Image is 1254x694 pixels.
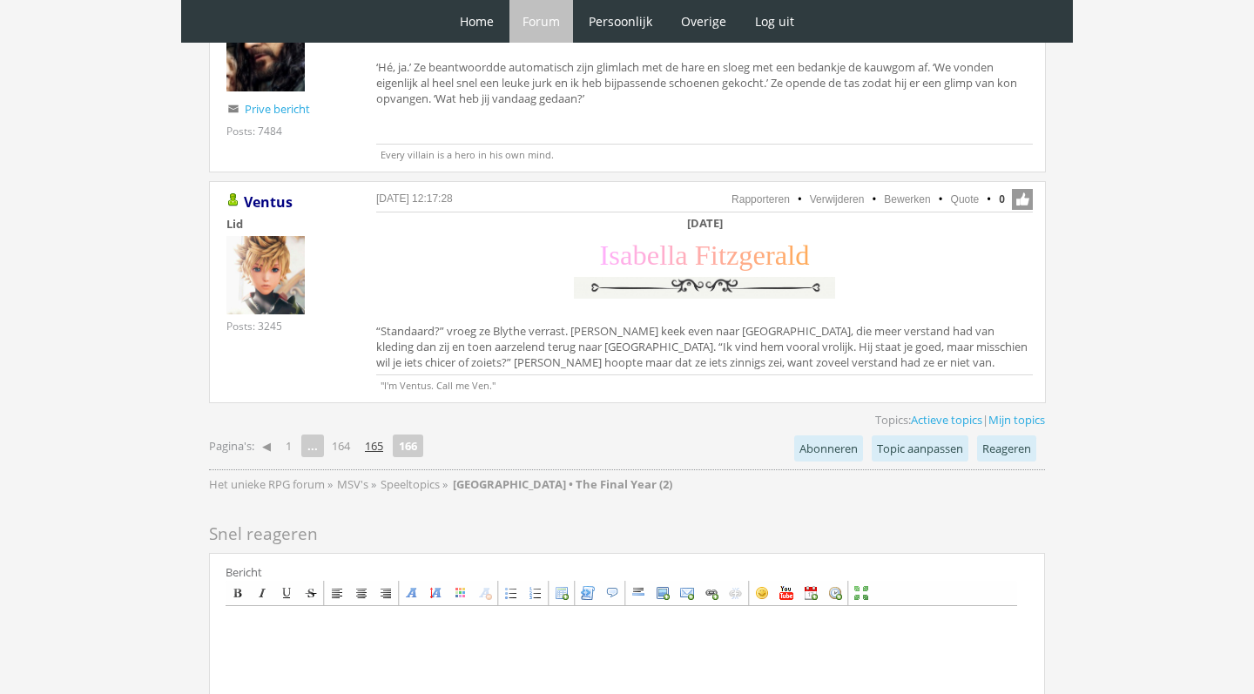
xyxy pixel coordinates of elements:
a: Insert a YouTube video [775,582,798,604]
div: Ordered list [529,586,543,600]
div: Bullet list [504,586,518,600]
a: ◀ [255,434,278,458]
span: Topics: | [875,412,1045,428]
a: Unlink [725,582,747,604]
div: Italic [255,586,269,600]
a: Font Size [425,582,448,604]
div: Insert a link [705,586,718,600]
div: Unlink [729,586,743,600]
a: Insert an emoticon [751,582,773,604]
a: Insert an email [676,582,698,604]
a: Bewerken [884,193,930,206]
a: Insert a Quote [601,582,624,604]
span: Speeltopics [381,476,440,492]
div: Font Size [429,586,443,600]
div: Code [581,586,595,600]
a: Rapporteren [731,193,790,206]
span: r [765,239,775,271]
div: Align left [330,586,344,600]
a: Prive bericht [245,101,310,117]
span: t [718,239,726,271]
span: ... [301,435,324,457]
a: 165 [358,434,390,458]
span: d [795,239,809,271]
a: Center [350,582,373,604]
a: Quote [951,193,980,206]
span: g [738,239,752,271]
p: Every villain is a hero in his own mind. [376,144,1033,161]
a: Insert an image [651,582,674,604]
div: Insert a Quote [605,586,619,600]
label: Bericht [226,564,262,580]
a: Insert a table [550,582,573,604]
p: "I'm Ventus. Call me Ven." [376,374,1033,392]
a: Insert a link [700,582,723,604]
a: Align right [374,582,397,604]
div: Center [354,586,368,600]
a: 164 [325,434,357,458]
img: Gebruiker is online [226,193,240,207]
span: l [787,239,795,271]
div: Insert an image [656,586,670,600]
div: Insert a YouTube video [779,586,793,600]
a: Bold (Ctrl+B) [226,582,249,604]
div: Insert current time [828,586,842,600]
span: F [695,239,711,271]
b: [DATE] [687,215,723,231]
a: Code [576,582,599,604]
div: Strikethrough [304,586,318,600]
strong: 166 [393,435,423,457]
div: Insert an emoticon [755,586,769,600]
span: b [632,239,646,271]
div: Insert an email [680,586,694,600]
span: e [753,239,765,271]
a: Font Color [449,582,472,604]
a: Het unieke RPG forum [209,476,327,492]
div: Lid [226,216,348,232]
img: y0w1XJ0.png [570,273,839,303]
a: MSV's [337,476,371,492]
span: Pagina's: [209,438,254,455]
span: » [442,476,448,492]
a: Mijn topics [988,412,1045,428]
a: Italic (Ctrl+I) [251,582,273,604]
a: Strikethrough [300,582,322,604]
a: Verwijderen [810,193,865,206]
a: Align left [326,582,348,604]
a: Reageren [977,435,1036,462]
div: “Standaard?” vroeg ze Blythe verrast. [PERSON_NAME] keek even naar [GEOGRAPHIC_DATA], die meer ve... [376,215,1033,374]
span: e [647,239,659,271]
span: l [667,239,675,271]
div: Align right [379,586,393,600]
a: Ventus [244,192,293,212]
span: l [659,239,667,271]
div: Posts: 7484 [226,124,282,138]
span: a [675,239,687,271]
div: Underline [280,586,293,600]
a: Actieve topics [911,412,982,428]
a: Ordered list [524,582,547,604]
a: Abonneren [794,435,863,462]
h2: Snel reageren [209,520,1045,549]
a: Maximize (Ctrl+Shift+M) [850,582,873,604]
a: Insert a horizontal rule [627,582,650,604]
span: » [327,476,333,492]
span: a [775,239,787,271]
div: Font Color [454,586,468,600]
span: a [620,239,632,271]
div: Insert a table [555,586,569,600]
span: Het unieke RPG forum [209,476,325,492]
a: [DATE] 12:17:28 [376,192,453,205]
span: MSV's [337,476,368,492]
a: Underline (Ctrl+U) [275,582,298,604]
a: Insert current date [799,582,822,604]
span: z [726,239,738,271]
div: Remove Formatting [478,586,492,600]
a: Bullet list [500,582,522,604]
img: Ventus [226,236,305,314]
a: Topic aanpassen [872,435,968,462]
div: Bold [231,586,245,600]
div: Insert a horizontal rule [631,586,645,600]
span: s [609,239,620,271]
